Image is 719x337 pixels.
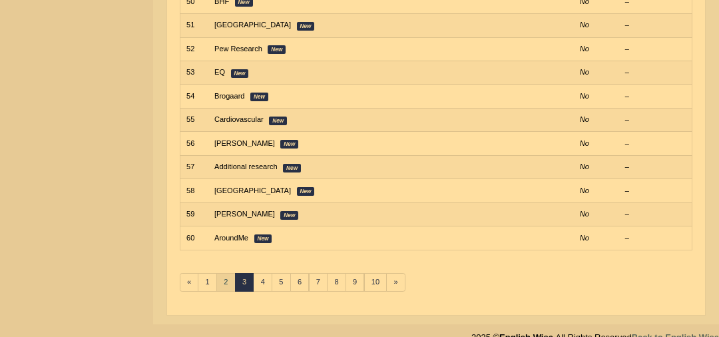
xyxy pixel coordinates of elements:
[214,234,248,242] a: AroundMe
[580,21,589,29] em: No
[272,273,291,292] a: 5
[580,68,589,76] em: No
[254,234,272,243] em: New
[214,68,225,76] a: EQ
[180,179,208,202] td: 58
[280,140,298,149] em: New
[580,115,589,123] em: No
[297,187,315,196] em: New
[180,202,208,226] td: 59
[580,92,589,100] em: No
[180,155,208,178] td: 57
[625,91,686,102] div: –
[625,233,686,244] div: –
[580,163,589,170] em: No
[231,69,249,78] em: New
[625,67,686,78] div: –
[280,211,298,220] em: New
[180,273,199,292] a: «
[625,162,686,172] div: –
[580,186,589,194] em: No
[346,273,365,292] a: 9
[625,209,686,220] div: –
[625,20,686,31] div: –
[625,139,686,149] div: –
[625,186,686,196] div: –
[625,115,686,125] div: –
[268,45,286,54] em: New
[580,210,589,218] em: No
[198,273,217,292] a: 1
[214,210,275,218] a: [PERSON_NAME]
[253,273,272,292] a: 4
[180,14,208,37] td: 51
[180,61,208,85] td: 53
[580,234,589,242] em: No
[180,85,208,108] td: 54
[180,108,208,131] td: 55
[214,45,262,53] a: Pew Research
[216,273,236,292] a: 2
[625,44,686,55] div: –
[214,21,291,29] a: [GEOGRAPHIC_DATA]
[290,273,310,292] a: 6
[580,45,589,53] em: No
[180,226,208,250] td: 60
[309,273,328,292] a: 7
[386,273,405,292] a: »
[214,163,278,170] a: Additional research
[214,115,264,123] a: Cardiovascular
[364,273,387,292] a: 10
[250,93,268,101] em: New
[214,186,291,194] a: [GEOGRAPHIC_DATA]
[214,92,244,100] a: Brogaard
[283,164,301,172] em: New
[180,132,208,155] td: 56
[214,139,275,147] a: [PERSON_NAME]
[235,273,254,292] a: 3
[580,139,589,147] em: No
[269,117,287,125] em: New
[327,273,346,292] a: 8
[297,22,315,31] em: New
[180,37,208,61] td: 52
